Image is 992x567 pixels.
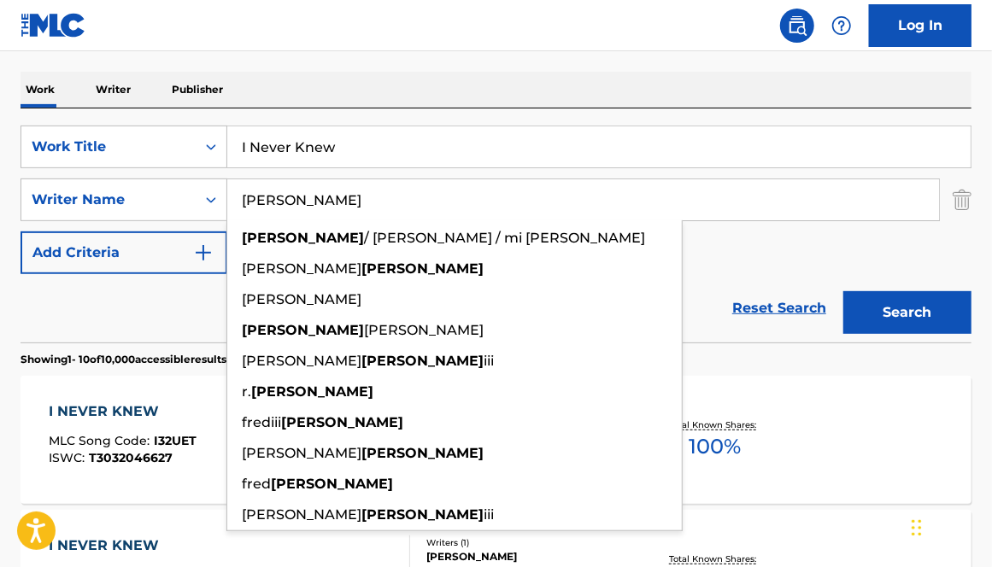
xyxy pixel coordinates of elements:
a: Public Search [780,9,814,43]
p: Total Known Shares: [670,418,761,431]
span: MLC Song Code : [49,433,154,448]
p: Work [21,72,60,108]
span: [PERSON_NAME] [242,506,361,523]
p: Total Known Shares: [670,552,761,565]
span: ISWC : [49,450,89,465]
p: Showing 1 - 10 of 10,000 accessible results (Total 1,157,597 ) [21,352,305,367]
span: [PERSON_NAME] [242,353,361,369]
img: 9d2ae6d4665cec9f34b9.svg [193,243,214,263]
span: [PERSON_NAME] [242,260,361,277]
div: [PERSON_NAME] [426,549,636,564]
img: MLC Logo [21,13,86,38]
strong: [PERSON_NAME] [242,230,364,246]
strong: [PERSON_NAME] [361,260,484,277]
strong: [PERSON_NAME] [361,353,484,369]
span: T3032046627 [89,450,173,465]
div: Drag [912,502,922,553]
span: [PERSON_NAME] [364,322,484,338]
img: search [787,15,807,36]
a: Reset Search [724,289,835,327]
span: r. [242,383,251,400]
div: Help [825,9,859,43]
img: help [831,15,852,36]
img: Delete Criterion [953,178,971,221]
div: I NEVER KNEW [49,535,201,556]
span: [PERSON_NAME] [242,445,361,461]
p: Publisher [167,72,228,108]
a: Log In [869,4,971,47]
strong: [PERSON_NAME] [361,445,484,461]
span: I32UET [154,433,197,448]
span: frediii [242,414,281,430]
div: Writer Name [32,190,185,210]
span: iii [484,506,494,523]
div: Work Title [32,137,185,157]
strong: [PERSON_NAME] [271,476,393,492]
span: 100 % [690,431,742,462]
span: / [PERSON_NAME] / mi [PERSON_NAME] [364,230,645,246]
form: Search Form [21,126,971,342]
div: I NEVER KNEW [49,401,197,422]
span: iii [484,353,494,369]
iframe: Chat Widget [907,485,992,567]
strong: [PERSON_NAME] [361,506,484,523]
strong: [PERSON_NAME] [281,414,403,430]
strong: [PERSON_NAME] [251,383,373,400]
a: I NEVER KNEWMLC Song Code:I32UETISWC:T3032046627Writers (1)[PERSON_NAME]Recording Artists (1)STAR... [21,376,971,504]
strong: [PERSON_NAME] [242,322,364,338]
p: Writer [91,72,136,108]
button: Search [843,291,971,334]
span: fred [242,476,271,492]
div: Writers ( 1 ) [426,536,636,549]
span: [PERSON_NAME] [242,291,361,307]
button: Add Criteria [21,231,227,274]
